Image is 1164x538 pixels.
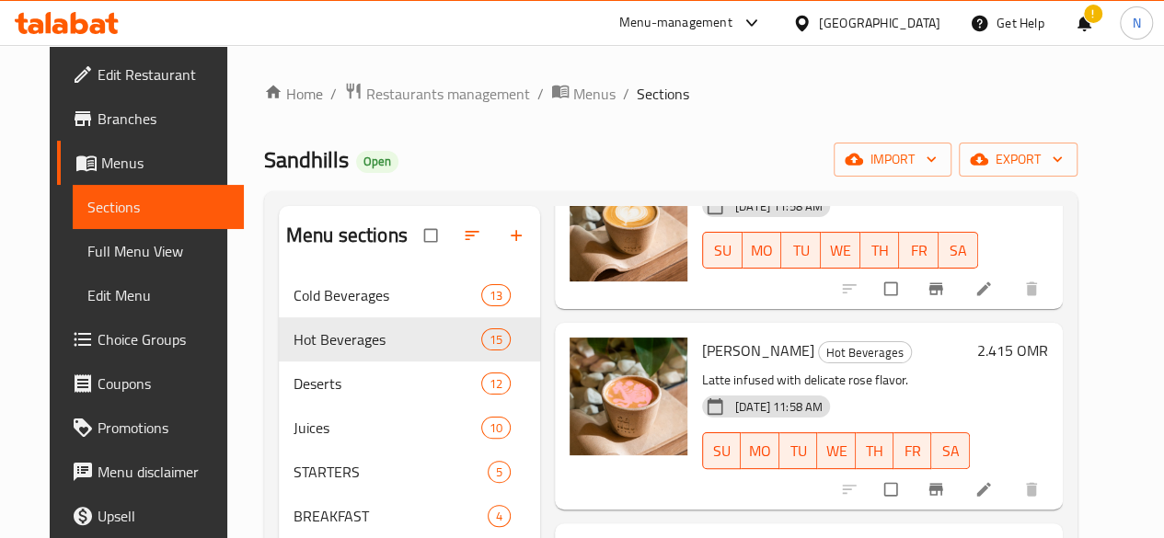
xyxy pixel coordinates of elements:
button: Branch-specific-item [916,269,960,309]
button: SA [931,432,969,469]
button: export [959,143,1078,177]
span: STARTERS [294,461,488,483]
a: Menus [57,141,244,185]
li: / [537,83,544,105]
button: TH [860,232,900,269]
span: Open [356,154,398,169]
h2: Menu sections [286,222,408,249]
span: 12 [482,375,510,393]
a: Edit Menu [73,273,244,317]
div: items [488,505,511,527]
span: BREAKFAST [294,505,488,527]
div: items [481,328,511,350]
span: Coupons [98,372,229,395]
span: Edit Restaurant [98,63,229,86]
button: SU [702,232,743,269]
span: Sandhills [264,139,349,180]
div: Cold Beverages13 [279,273,540,317]
a: Edit menu item [974,480,997,498]
a: Promotions [57,406,244,450]
span: 5 [489,464,510,481]
span: FR [901,438,924,464]
span: SA [946,237,971,264]
div: Hot Beverages15 [279,317,540,361]
button: delete [1011,269,1055,309]
a: Edit Restaurant [57,52,244,97]
button: FR [899,232,939,269]
li: / [330,83,337,105]
span: Select to update [873,472,912,507]
span: WE [828,237,853,264]
button: FR [893,432,931,469]
span: FR [906,237,931,264]
button: Branch-specific-item [916,469,960,509]
a: Menu disclaimer [57,450,244,494]
span: MO [750,237,775,264]
img: Sand Latte [570,164,687,281]
li: / [623,83,629,105]
div: items [481,417,511,439]
a: Coupons [57,361,244,406]
span: TH [868,237,893,264]
a: Edit menu item [974,280,997,298]
span: export [974,148,1063,171]
a: Menus [551,82,616,106]
button: TU [779,432,817,469]
span: 13 [482,287,510,304]
span: 15 [482,331,510,349]
button: TU [781,232,821,269]
span: MO [748,438,771,464]
div: items [481,284,511,306]
a: Restaurants management [344,82,530,106]
span: [PERSON_NAME] [702,337,814,364]
button: delete [1011,469,1055,509]
span: N [1132,13,1140,33]
span: Edit Menu [87,284,229,306]
span: Menus [573,83,616,105]
span: SA [939,438,962,464]
h6: 2.415 OMR [977,338,1048,363]
span: Cold Beverages [294,284,481,306]
div: BREAKFAST4 [279,494,540,538]
p: Latte infused with delicate rose flavor. [702,369,970,392]
a: Full Menu View [73,229,244,273]
button: TH [856,432,893,469]
span: Sort sections [452,215,496,256]
a: Sections [73,185,244,229]
span: Branches [98,108,229,130]
a: Home [264,83,323,105]
button: import [834,143,951,177]
div: Menu-management [619,12,732,34]
span: Promotions [98,417,229,439]
span: TH [863,438,886,464]
span: 10 [482,419,510,437]
div: Hot Beverages [818,341,912,363]
button: Add section [496,215,540,256]
span: WE [824,438,847,464]
button: WE [817,432,855,469]
span: Choice Groups [98,328,229,350]
div: Juices10 [279,406,540,450]
div: Deserts12 [279,361,540,406]
span: [DATE] 11:58 AM [728,398,830,416]
div: [GEOGRAPHIC_DATA] [819,13,940,33]
span: Full Menu View [87,240,229,262]
span: Menus [101,152,229,174]
div: Hot Beverages [294,328,481,350]
nav: breadcrumb [264,82,1078,106]
div: STARTERS5 [279,450,540,494]
span: import [848,148,937,171]
span: Sections [87,196,229,218]
span: Menu disclaimer [98,461,229,483]
a: Choice Groups [57,317,244,361]
button: MO [741,432,778,469]
a: Branches [57,97,244,141]
span: [DATE] 11:58 AM [728,198,830,215]
span: SU [710,237,735,264]
button: WE [821,232,860,269]
span: Sections [637,83,689,105]
span: Hot Beverages [819,342,911,363]
div: items [488,461,511,483]
span: Deserts [294,372,481,395]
